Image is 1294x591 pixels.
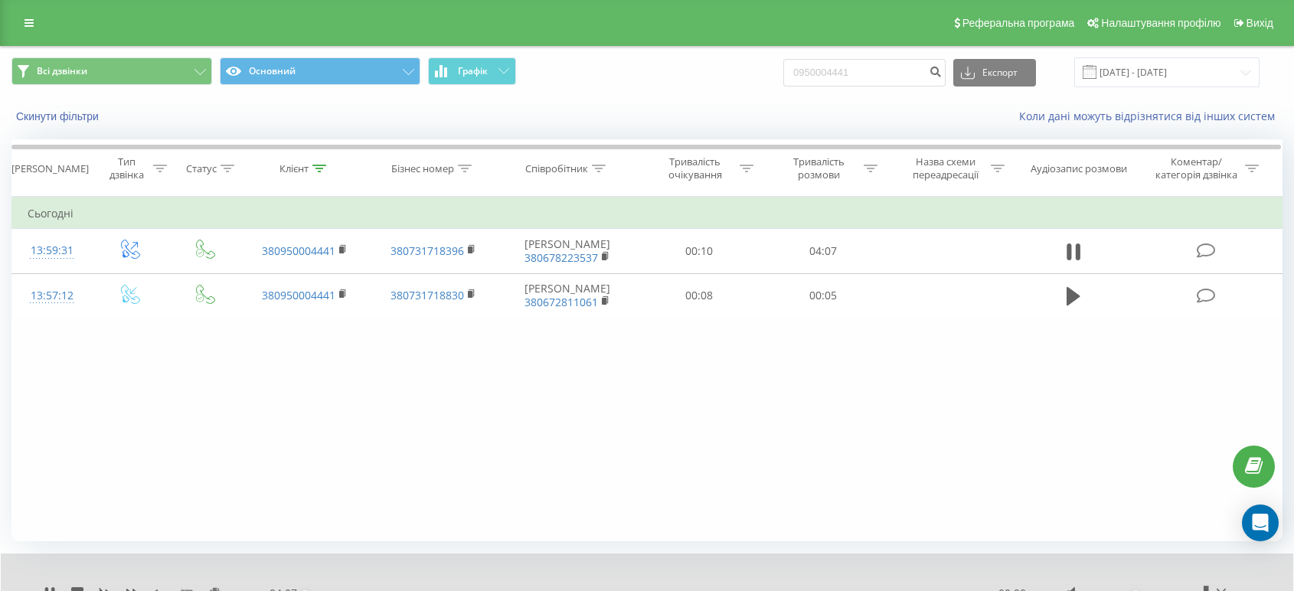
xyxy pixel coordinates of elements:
[761,273,885,318] td: 00:05
[105,155,149,181] div: Тип дзвінка
[761,229,885,273] td: 04:07
[262,243,335,258] a: 380950004441
[391,162,454,175] div: Бізнес номер
[186,162,217,175] div: Статус
[1101,17,1220,29] span: Налаштування профілю
[654,155,736,181] div: Тривалість очікування
[11,162,89,175] div: [PERSON_NAME]
[28,281,76,311] div: 13:57:12
[1242,504,1279,541] div: Open Intercom Messenger
[390,243,464,258] a: 380731718396
[28,236,76,266] div: 13:59:31
[390,288,464,302] a: 380731718830
[11,57,212,85] button: Всі дзвінки
[953,59,1036,87] button: Експорт
[458,66,488,77] span: Графік
[262,288,335,302] a: 380950004441
[428,57,516,85] button: Графік
[279,162,309,175] div: Клієнт
[1247,17,1273,29] span: Вихід
[525,162,588,175] div: Співробітник
[498,273,636,318] td: [PERSON_NAME]
[524,250,598,265] a: 380678223537
[498,229,636,273] td: [PERSON_NAME]
[12,198,1283,229] td: Сьогодні
[1019,109,1283,123] a: Коли дані можуть відрізнятися вiд інших систем
[637,273,761,318] td: 00:08
[783,59,946,87] input: Пошук за номером
[1031,162,1127,175] div: Аудіозапис розмови
[220,57,420,85] button: Основний
[962,17,1075,29] span: Реферальна програма
[37,65,87,77] span: Всі дзвінки
[1152,155,1241,181] div: Коментар/категорія дзвінка
[905,155,987,181] div: Назва схеми переадресації
[637,229,761,273] td: 00:10
[524,295,598,309] a: 380672811061
[11,109,106,123] button: Скинути фільтри
[778,155,860,181] div: Тривалість розмови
